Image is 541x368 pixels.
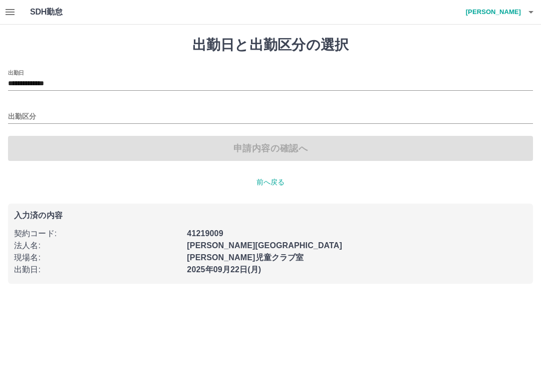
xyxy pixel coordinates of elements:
p: 法人名 : [14,240,181,252]
p: 前へ戻る [8,177,533,188]
p: 入力済の内容 [14,212,527,220]
p: 契約コード : [14,228,181,240]
b: 41219009 [187,229,223,238]
b: [PERSON_NAME][GEOGRAPHIC_DATA] [187,241,342,250]
b: 2025年09月22日(月) [187,265,261,274]
p: 現場名 : [14,252,181,264]
label: 出勤日 [8,69,24,76]
h1: 出勤日と出勤区分の選択 [8,37,533,54]
b: [PERSON_NAME]児童クラブ室 [187,253,304,262]
p: 出勤日 : [14,264,181,276]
